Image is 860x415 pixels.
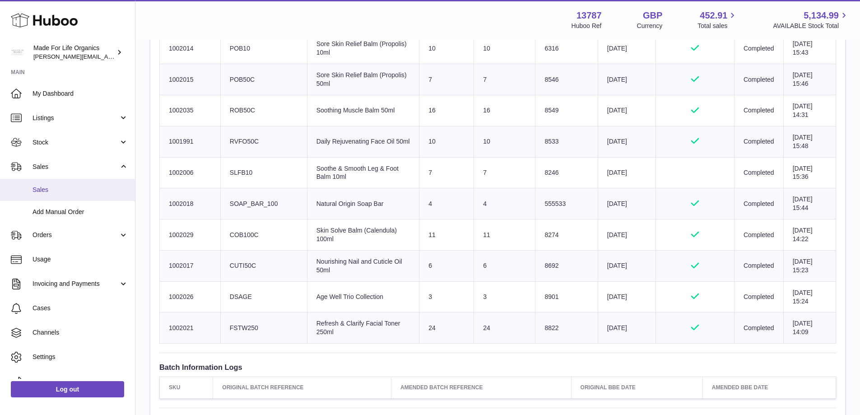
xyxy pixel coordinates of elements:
[474,312,535,344] td: 24
[535,281,598,312] td: 8901
[773,9,849,30] a: 5,134.99 AVAILABLE Stock Total
[535,157,598,188] td: 8246
[474,126,535,157] td: 10
[419,312,474,344] td: 24
[734,281,783,312] td: Completed
[160,157,221,188] td: 1002006
[220,250,307,281] td: CUTI50C
[702,377,836,398] th: Amended BBE Date
[391,377,572,398] th: Amended Batch Reference
[419,250,474,281] td: 6
[160,250,221,281] td: 1002017
[307,188,419,219] td: Natural Origin Soap Bar
[474,64,535,95] td: 7
[697,9,738,30] a: 452.91 Total sales
[220,312,307,344] td: FSTW250
[33,89,128,98] span: My Dashboard
[598,126,655,157] td: [DATE]
[734,312,783,344] td: Completed
[474,157,535,188] td: 7
[160,188,221,219] td: 1002018
[783,188,836,219] td: [DATE] 15:44
[419,64,474,95] td: 7
[220,126,307,157] td: RVFO50C
[734,219,783,251] td: Completed
[783,250,836,281] td: [DATE] 15:23
[33,304,128,312] span: Cases
[307,281,419,312] td: Age Well Trio Collection
[734,188,783,219] td: Completed
[419,188,474,219] td: 4
[474,219,535,251] td: 11
[159,362,836,372] h3: Batch Information Logs
[598,219,655,251] td: [DATE]
[535,95,598,126] td: 8549
[598,95,655,126] td: [DATE]
[33,280,119,288] span: Invoicing and Payments
[783,95,836,126] td: [DATE] 14:31
[220,157,307,188] td: SLFB10
[307,312,419,344] td: Refresh & Clarify Facial Toner 250ml
[535,250,598,281] td: 8692
[33,353,128,361] span: Settings
[783,33,836,64] td: [DATE] 15:43
[213,377,391,398] th: Original Batch Reference
[33,138,119,147] span: Stock
[734,126,783,157] td: Completed
[419,95,474,126] td: 16
[33,44,115,61] div: Made For Life Organics
[643,9,662,22] strong: GBP
[33,186,128,194] span: Sales
[307,157,419,188] td: Soothe & Smooth Leg & Foot Balm 10ml
[783,157,836,188] td: [DATE] 15:36
[535,219,598,251] td: 8274
[33,114,119,122] span: Listings
[734,64,783,95] td: Completed
[598,188,655,219] td: [DATE]
[535,126,598,157] td: 8533
[474,33,535,64] td: 10
[160,281,221,312] td: 1002026
[598,250,655,281] td: [DATE]
[734,250,783,281] td: Completed
[474,95,535,126] td: 16
[160,64,221,95] td: 1002015
[783,281,836,312] td: [DATE] 15:24
[220,188,307,219] td: SOAP_BAR_100
[637,22,663,30] div: Currency
[419,33,474,64] td: 10
[160,95,221,126] td: 1002035
[33,208,128,216] span: Add Manual Order
[783,219,836,251] td: [DATE] 14:22
[33,328,128,337] span: Channels
[598,281,655,312] td: [DATE]
[160,33,221,64] td: 1002014
[33,163,119,171] span: Sales
[571,377,702,398] th: Original BBE Date
[734,33,783,64] td: Completed
[598,312,655,344] td: [DATE]
[535,312,598,344] td: 8822
[419,126,474,157] td: 10
[700,9,727,22] span: 452.91
[220,33,307,64] td: POB10
[576,9,602,22] strong: 13787
[535,188,598,219] td: 555533
[734,95,783,126] td: Completed
[307,33,419,64] td: Sore Skin Relief Balm (Propolis) 10ml
[307,64,419,95] td: Sore Skin Relief Balm (Propolis) 50ml
[419,219,474,251] td: 11
[220,219,307,251] td: COB100C
[220,64,307,95] td: POB50C
[160,377,213,398] th: SKU
[33,377,128,386] span: Returns
[535,64,598,95] td: 8546
[220,95,307,126] td: ROB50C
[697,22,738,30] span: Total sales
[419,157,474,188] td: 7
[783,312,836,344] td: [DATE] 14:09
[33,255,128,264] span: Usage
[474,281,535,312] td: 3
[160,126,221,157] td: 1001991
[160,219,221,251] td: 1002029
